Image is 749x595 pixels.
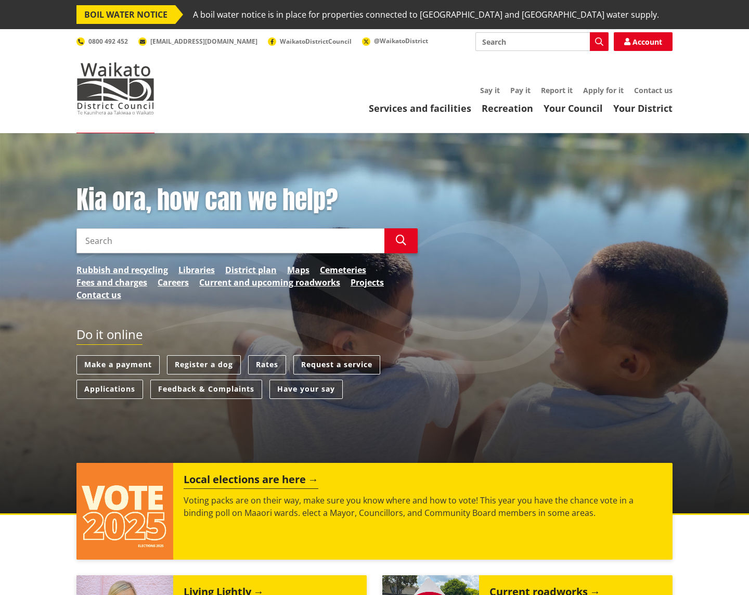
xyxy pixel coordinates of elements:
a: Feedback & Complaints [150,380,262,399]
p: Voting packs are on their way, make sure you know where and how to vote! This year you have the c... [184,494,662,519]
a: Recreation [482,102,533,114]
a: Account [614,32,673,51]
a: Register a dog [167,355,241,374]
a: Contact us [76,289,121,301]
a: Rates [248,355,286,374]
h2: Do it online [76,327,143,345]
a: Maps [287,264,309,276]
a: Libraries [178,264,215,276]
a: [EMAIL_ADDRESS][DOMAIN_NAME] [138,37,257,46]
a: Your Council [544,102,603,114]
span: A boil water notice is in place for properties connected to [GEOGRAPHIC_DATA] and [GEOGRAPHIC_DAT... [193,5,659,24]
a: Careers [158,276,189,289]
span: 0800 492 452 [88,37,128,46]
a: Contact us [634,85,673,95]
a: Make a payment [76,355,160,374]
a: Local elections are here Voting packs are on their way, make sure you know where and how to vote!... [76,463,673,560]
h1: Kia ora, how can we help? [76,185,418,215]
a: WaikatoDistrictCouncil [268,37,352,46]
a: @WaikatoDistrict [362,36,428,45]
a: Have your say [269,380,343,399]
a: Apply for it [583,85,624,95]
img: Waikato District Council - Te Kaunihera aa Takiwaa o Waikato [76,62,154,114]
input: Search input [76,228,384,253]
a: Pay it [510,85,531,95]
span: [EMAIL_ADDRESS][DOMAIN_NAME] [150,37,257,46]
a: Fees and charges [76,276,147,289]
a: Report it [541,85,573,95]
a: Say it [480,85,500,95]
a: 0800 492 452 [76,37,128,46]
h2: Local elections are here [184,473,318,489]
a: Your District [613,102,673,114]
a: Services and facilities [369,102,471,114]
a: District plan [225,264,277,276]
span: @WaikatoDistrict [374,36,428,45]
input: Search input [475,32,609,51]
a: Applications [76,380,143,399]
span: BOIL WATER NOTICE [76,5,175,24]
a: Cemeteries [320,264,366,276]
a: Projects [351,276,384,289]
a: Current and upcoming roadworks [199,276,340,289]
span: WaikatoDistrictCouncil [280,37,352,46]
img: Vote 2025 [76,463,173,560]
a: Rubbish and recycling [76,264,168,276]
a: Request a service [293,355,380,374]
